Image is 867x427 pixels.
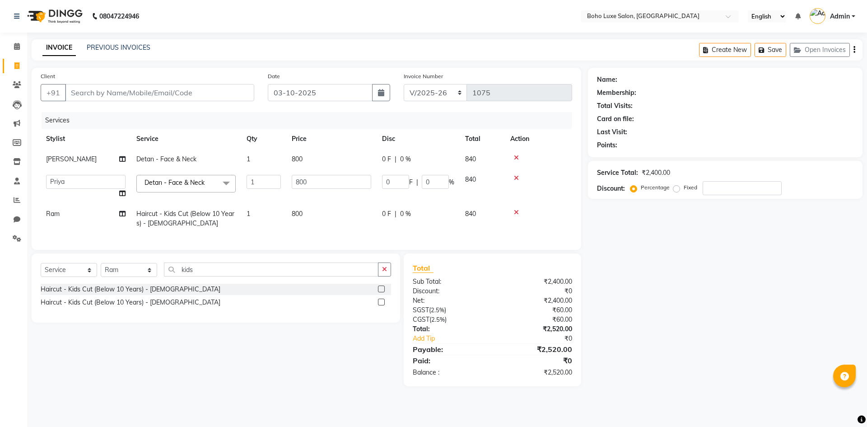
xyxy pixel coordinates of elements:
[406,305,492,315] div: ( )
[431,316,445,323] span: 2.5%
[406,315,492,324] div: ( )
[829,391,858,418] iframe: chat widget
[247,210,250,218] span: 1
[205,178,209,187] a: x
[507,334,578,343] div: ₹0
[492,315,578,324] div: ₹60.00
[460,129,505,149] th: Total
[377,129,460,149] th: Disc
[641,183,670,192] label: Percentage
[395,209,396,219] span: |
[241,129,286,149] th: Qty
[382,155,391,164] span: 0 F
[642,168,670,178] div: ₹2,400.00
[465,175,476,183] span: 840
[597,88,636,98] div: Membership:
[400,209,411,219] span: 0 %
[136,155,196,163] span: Detan - Face & Neck
[406,355,492,366] div: Paid:
[292,210,303,218] span: 800
[465,210,476,218] span: 840
[65,84,254,101] input: Search by Name/Mobile/Email/Code
[449,178,454,187] span: %
[406,324,492,334] div: Total:
[41,129,131,149] th: Stylist
[597,75,617,84] div: Name:
[755,43,786,57] button: Save
[416,178,418,187] span: |
[597,141,617,150] div: Points:
[400,155,411,164] span: 0 %
[597,184,625,193] div: Discount:
[492,324,578,334] div: ₹2,520.00
[136,210,234,227] span: Haircut - Kids Cut (Below 10 Years) - [DEMOGRAPHIC_DATA]
[492,286,578,296] div: ₹0
[597,114,634,124] div: Card on file:
[406,334,507,343] a: Add Tip
[492,305,578,315] div: ₹60.00
[404,72,443,80] label: Invoice Number
[99,4,139,29] b: 08047224946
[41,285,220,294] div: Haircut - Kids Cut (Below 10 Years) - [DEMOGRAPHIC_DATA]
[406,368,492,377] div: Balance :
[268,72,280,80] label: Date
[492,355,578,366] div: ₹0
[492,344,578,355] div: ₹2,520.00
[46,155,97,163] span: [PERSON_NAME]
[42,40,76,56] a: INVOICE
[413,315,429,324] span: CGST
[41,298,220,307] div: Haircut - Kids Cut (Below 10 Years) - [DEMOGRAPHIC_DATA]
[505,129,572,149] th: Action
[41,84,66,101] button: +91
[42,112,579,129] div: Services
[465,155,476,163] span: 840
[292,155,303,163] span: 800
[131,129,241,149] th: Service
[382,209,391,219] span: 0 F
[164,263,378,277] input: Search or Scan
[409,178,413,187] span: F
[684,183,697,192] label: Fixed
[597,127,627,137] div: Last Visit:
[87,43,150,52] a: PREVIOUS INVOICES
[46,210,60,218] span: Ram
[810,8,825,24] img: Admin
[395,155,396,164] span: |
[431,306,444,314] span: 2.5%
[413,306,429,314] span: SGST
[247,155,250,163] span: 1
[413,263,433,273] span: Total
[23,4,85,29] img: logo
[699,43,751,57] button: Create New
[597,101,633,111] div: Total Visits:
[41,72,55,80] label: Client
[790,43,850,57] button: Open Invoices
[492,277,578,286] div: ₹2,400.00
[830,12,850,21] span: Admin
[406,296,492,305] div: Net:
[597,168,638,178] div: Service Total:
[492,296,578,305] div: ₹2,400.00
[492,368,578,377] div: ₹2,520.00
[286,129,377,149] th: Price
[406,286,492,296] div: Discount:
[144,178,205,187] span: Detan - Face & Neck
[406,344,492,355] div: Payable:
[406,277,492,286] div: Sub Total:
